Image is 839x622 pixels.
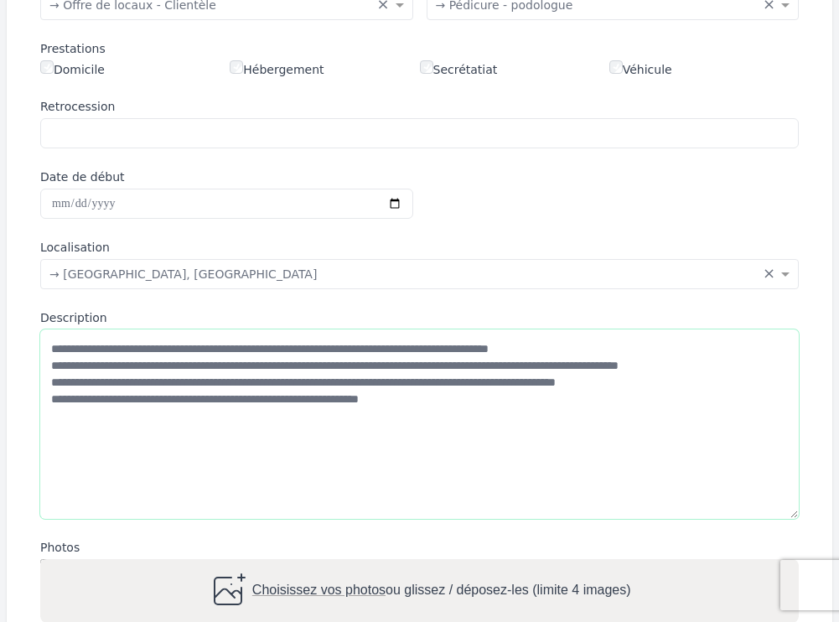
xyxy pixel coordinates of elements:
[230,60,243,74] input: Hébergement
[40,40,799,57] div: Prestations
[252,583,386,598] span: Choisissez vos photos
[230,60,324,78] label: Hébergement
[40,60,54,74] input: Domicile
[609,60,672,78] label: Véhicule
[40,539,799,556] label: Photos
[40,98,799,115] label: Retrocession
[208,571,630,611] div: ou glissez / déposez-les (limite 4 images)
[40,309,799,326] label: Description
[763,266,777,282] span: Clear all
[420,60,498,78] label: Secrétatiat
[609,60,623,74] input: Véhicule
[40,168,413,185] label: Date de début
[420,60,433,74] input: Secrétatiat
[40,239,799,256] label: Localisation
[40,60,105,78] label: Domicile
